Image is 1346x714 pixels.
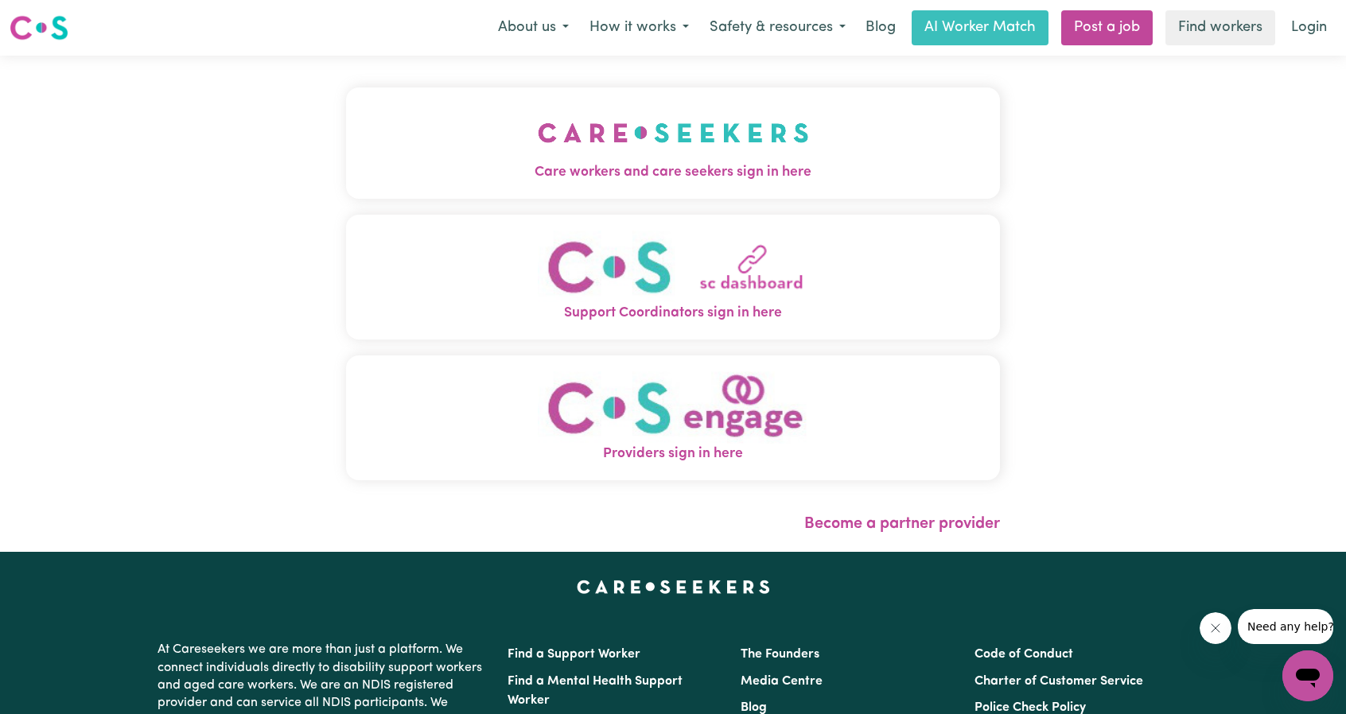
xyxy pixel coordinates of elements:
[741,648,819,661] a: The Founders
[346,162,1000,183] span: Care workers and care seekers sign in here
[699,11,856,45] button: Safety & resources
[1200,612,1231,644] iframe: Close message
[856,10,905,45] a: Blog
[1061,10,1153,45] a: Post a job
[10,14,68,42] img: Careseekers logo
[1282,650,1333,701] iframe: Button to launch messaging window
[1238,609,1333,644] iframe: Message from company
[508,648,640,661] a: Find a Support Worker
[346,303,1000,324] span: Support Coordinators sign in here
[508,675,683,707] a: Find a Mental Health Support Worker
[741,701,767,714] a: Blog
[577,580,770,593] a: Careseekers home page
[579,11,699,45] button: How it works
[912,10,1048,45] a: AI Worker Match
[974,648,1073,661] a: Code of Conduct
[974,675,1143,688] a: Charter of Customer Service
[804,516,1000,532] a: Become a partner provider
[346,87,1000,199] button: Care workers and care seekers sign in here
[488,11,579,45] button: About us
[1282,10,1336,45] a: Login
[1165,10,1275,45] a: Find workers
[346,355,1000,480] button: Providers sign in here
[346,444,1000,464] span: Providers sign in here
[346,215,1000,340] button: Support Coordinators sign in here
[741,675,823,688] a: Media Centre
[10,11,96,24] span: Need any help?
[974,701,1086,714] a: Police Check Policy
[10,10,68,46] a: Careseekers logo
